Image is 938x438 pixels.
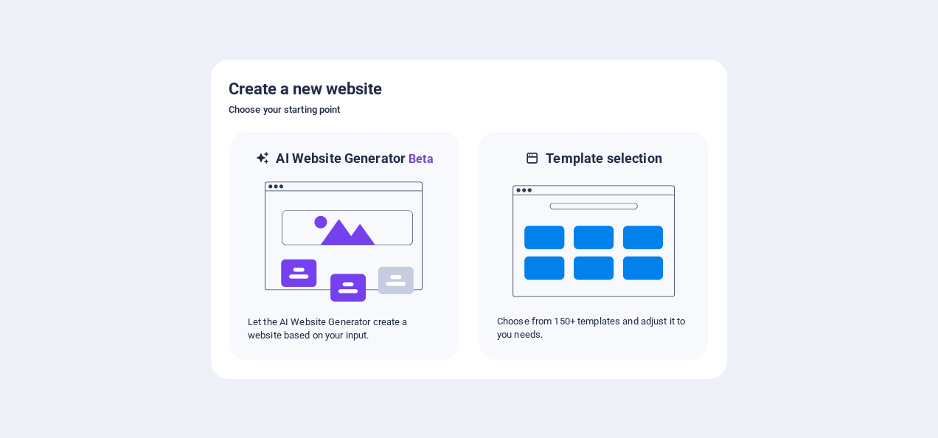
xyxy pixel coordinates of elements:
[276,150,433,168] h6: AI Website Generator
[263,168,425,316] img: ai
[478,131,709,361] div: Template selectionChoose from 150+ templates and adjust it to you needs.
[229,101,709,119] h6: Choose your starting point
[406,152,434,166] span: Beta
[229,131,460,361] div: AI Website GeneratorBetaaiLet the AI Website Generator create a website based on your input.
[248,316,441,342] p: Let the AI Website Generator create a website based on your input.
[546,150,661,167] h6: Template selection
[229,77,709,101] h5: Create a new website
[497,315,690,341] p: Choose from 150+ templates and adjust it to you needs.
